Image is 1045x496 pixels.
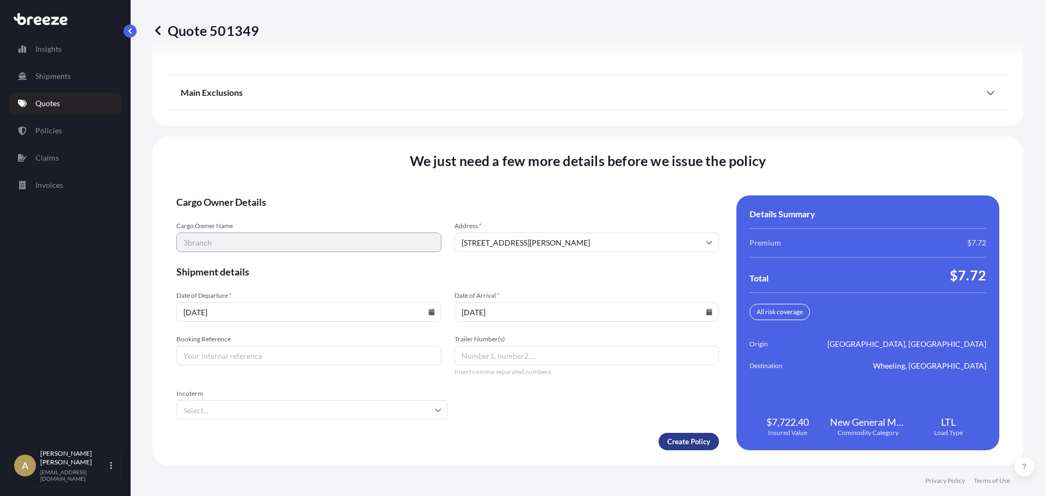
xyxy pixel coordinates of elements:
span: Cargo Owner Name [176,222,441,230]
input: mm/dd/yyyy [454,302,720,322]
a: Insights [9,38,121,60]
span: New General Merchandise [830,415,906,428]
span: $7.72 [967,237,986,248]
a: Shipments [9,65,121,87]
span: Details Summary [749,209,815,219]
span: Date of Arrival [454,291,720,300]
span: Commodity Category [838,428,899,437]
span: Insert comma-separated numbers [454,368,720,376]
span: Insured Value [768,428,807,437]
span: Date of Departure [176,291,441,300]
p: Claims [35,152,59,163]
span: $7.72 [950,266,986,284]
span: [GEOGRAPHIC_DATA], [GEOGRAPHIC_DATA] [827,339,986,350]
input: Cargo owner address [454,232,720,252]
span: Destination [749,360,810,371]
span: Shipment details [176,265,719,278]
span: A [22,460,28,471]
input: Your internal reference [176,346,441,365]
span: We just need a few more details before we issue the policy [410,152,766,169]
span: Load Type [934,428,963,437]
input: Number1, number2,... [454,346,720,365]
span: Address [454,222,720,230]
input: Select... [176,400,448,420]
a: Policies [9,120,121,142]
span: Premium [749,237,781,248]
div: All risk coverage [749,304,810,320]
a: Invoices [9,174,121,196]
p: Quote 501349 [152,22,259,39]
div: Main Exclusions [181,79,995,106]
span: Incoterm [176,389,448,398]
a: Claims [9,147,121,169]
span: Booking Reference [176,335,441,344]
span: Origin [749,339,810,350]
p: [PERSON_NAME] [PERSON_NAME] [40,449,108,467]
p: Insights [35,44,62,54]
p: Invoices [35,180,63,191]
span: Wheeling, [GEOGRAPHIC_DATA] [873,360,986,371]
span: Trailer Number(s) [454,335,720,344]
a: Privacy Policy [925,476,965,485]
a: Terms of Use [974,476,1010,485]
span: LTL [941,415,956,428]
p: [EMAIL_ADDRESS][DOMAIN_NAME] [40,469,108,482]
p: Quotes [35,98,60,109]
button: Create Policy [659,433,719,450]
input: mm/dd/yyyy [176,302,441,322]
span: Cargo Owner Details [176,195,719,209]
p: Shipments [35,71,71,82]
p: Policies [35,125,62,136]
span: Main Exclusions [181,87,243,98]
a: Quotes [9,93,121,114]
span: $7,722.40 [766,415,809,428]
p: Create Policy [667,436,710,447]
span: Total [749,273,769,284]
